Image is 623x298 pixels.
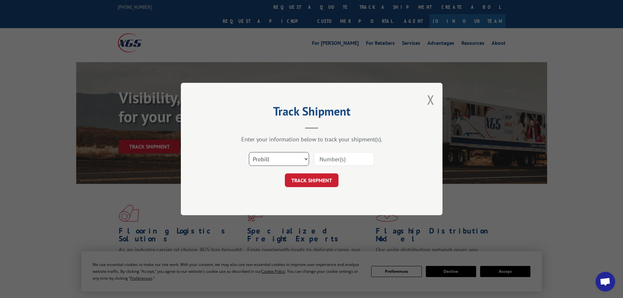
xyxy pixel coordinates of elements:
[596,272,615,291] div: Open chat
[285,173,338,187] button: TRACK SHIPMENT
[214,135,410,143] div: Enter your information below to track your shipment(s).
[427,91,434,108] button: Close modal
[214,107,410,119] h2: Track Shipment
[314,152,374,166] input: Number(s)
